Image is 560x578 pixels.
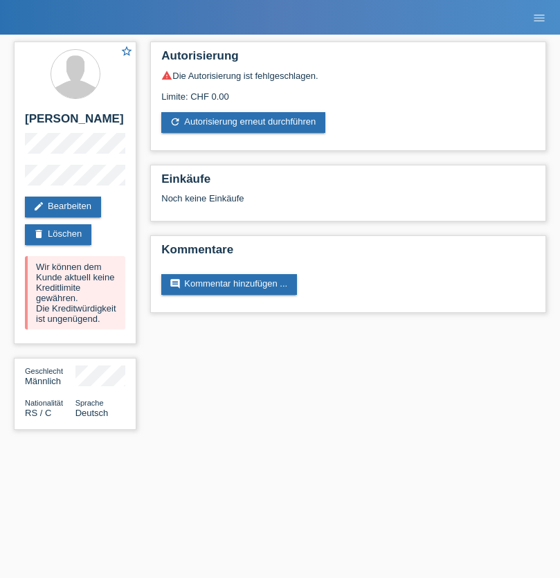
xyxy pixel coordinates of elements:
h2: [PERSON_NAME] [25,112,125,133]
span: Geschlecht [25,367,63,375]
span: Deutsch [75,408,109,418]
div: Die Autorisierung ist fehlgeschlagen. [161,70,535,81]
i: star_border [120,45,133,57]
div: Männlich [25,365,75,386]
a: commentKommentar hinzufügen ... [161,274,297,295]
i: edit [33,201,44,212]
div: Wir können dem Kunde aktuell keine Kreditlimite gewähren. Die Kreditwürdigkeit ist ungenügend. [25,256,125,329]
span: Sprache [75,399,104,407]
i: menu [532,11,546,25]
i: warning [161,70,172,81]
h2: Autorisierung [161,49,535,70]
a: editBearbeiten [25,197,101,217]
div: Limite: CHF 0.00 [161,81,535,102]
i: comment [170,278,181,289]
h2: Einkäufe [161,172,535,193]
span: Nationalität [25,399,63,407]
i: delete [33,228,44,240]
a: star_border [120,45,133,60]
div: Noch keine Einkäufe [161,193,535,214]
h2: Kommentare [161,243,535,264]
a: menu [525,13,553,21]
a: refreshAutorisierung erneut durchführen [161,112,325,133]
i: refresh [170,116,181,127]
a: deleteLöschen [25,224,91,245]
span: Serbien / C / 05.09.1978 [25,408,51,418]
